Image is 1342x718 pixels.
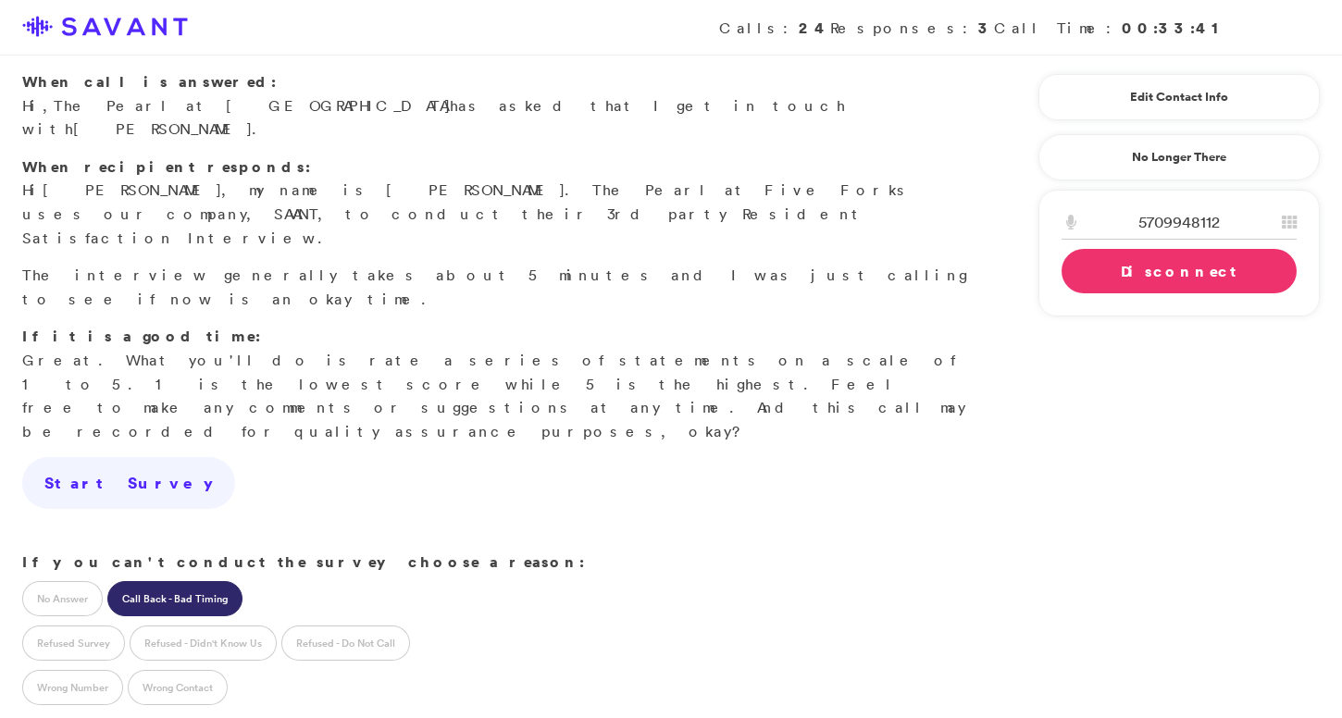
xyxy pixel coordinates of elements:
span: The Pearl at [GEOGRAPHIC_DATA] [54,96,450,115]
strong: 3 [978,18,994,38]
strong: If you can't conduct the survey choose a reason: [22,551,585,572]
span: [PERSON_NAME] [43,180,221,199]
p: The interview generally takes about 5 minutes and I was just calling to see if now is an okay time. [22,264,968,311]
label: Refused - Do Not Call [281,625,410,661]
label: Wrong Number [22,670,123,705]
label: Wrong Contact [128,670,228,705]
strong: 00:33:41 [1122,18,1227,38]
label: Refused - Didn't Know Us [130,625,277,661]
p: Hi , my name is [PERSON_NAME]. The Pearl at Five Forks uses our company, SAVANT, to conduct their... [22,155,968,250]
strong: When call is answered: [22,71,277,92]
strong: 24 [799,18,830,38]
label: Call Back - Bad Timing [107,581,242,616]
p: Great. What you'll do is rate a series of statements on a scale of 1 to 5. 1 is the lowest score ... [22,325,968,443]
label: Refused Survey [22,625,125,661]
strong: When recipient responds: [22,156,311,177]
label: No Answer [22,581,103,616]
span: [PERSON_NAME] [73,119,252,138]
a: Disconnect [1062,249,1297,293]
p: Hi, has asked that I get in touch with . [22,70,968,142]
a: Edit Contact Info [1062,82,1297,112]
a: Start Survey [22,457,235,509]
strong: If it is a good time: [22,326,261,346]
a: No Longer There [1038,134,1320,180]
